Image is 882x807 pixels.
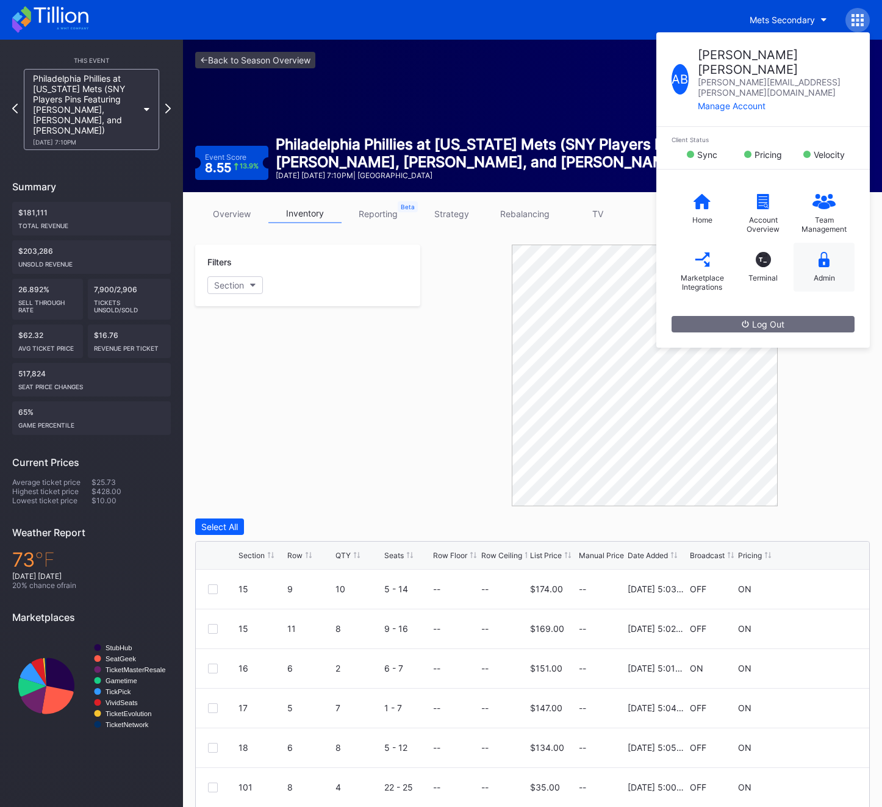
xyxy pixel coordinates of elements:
text: TicketMasterResale [106,666,165,673]
div: seat price changes [18,378,165,390]
a: overview [195,204,268,223]
button: Select All [195,518,244,535]
div: Lowest ticket price [12,496,91,505]
div: 5 - 14 [384,584,430,594]
div: 9 [287,584,333,594]
div: Client Status [672,136,855,143]
div: [PERSON_NAME][EMAIL_ADDRESS][PERSON_NAME][DOMAIN_NAME] [698,77,855,98]
div: $147.00 [530,703,562,713]
text: TickPick [106,688,131,695]
div: Marketplaces [12,611,171,623]
div: 517,824 [12,363,171,396]
div: Select All [201,522,238,532]
div: Mets Secondary [750,15,815,25]
div: ON [738,782,751,792]
div: Pricing [755,149,782,160]
div: List Price [530,551,562,560]
text: Gametime [106,677,137,684]
a: inventory [268,204,342,223]
div: -- [433,782,440,792]
div: Event Score [205,152,246,162]
a: rebalancing [488,204,561,223]
div: 6 - 7 [384,663,430,673]
button: Log Out [672,316,855,332]
text: SeatGeek [106,655,136,662]
svg: Chart title [12,633,171,739]
div: Revenue per ticket [94,340,165,352]
div: $16.76 [88,325,171,358]
div: Row [287,551,303,560]
div: 7 [335,703,381,713]
div: [DATE] [DATE] 7:10PM | [GEOGRAPHIC_DATA] [276,171,795,180]
text: StubHub [106,644,132,651]
div: -- [579,623,625,634]
div: Terminal [748,273,778,282]
div: 10 [335,584,381,594]
div: $35.00 [530,782,560,792]
div: This Event [12,57,171,64]
span: ℉ [35,548,55,572]
div: 13.9 % [240,163,259,170]
div: Admin [814,273,835,282]
div: $62.32 [12,325,83,358]
div: ON [738,623,751,634]
div: OFF [690,782,706,792]
div: -- [579,663,625,673]
div: QTY [335,551,351,560]
div: -- [433,742,440,753]
div: -- [433,703,440,713]
div: Highest ticket price [12,487,91,496]
div: Pricing [738,551,762,560]
div: Team Management [800,215,848,234]
div: -- [579,584,625,594]
button: Mets Secondary [740,9,836,31]
div: T_ [756,252,771,267]
div: 8 [335,742,381,753]
div: -- [481,782,489,792]
div: 8.55 [205,162,259,174]
div: 73 [12,548,171,572]
div: Date Added [628,551,668,560]
div: -- [433,623,440,634]
div: Home [692,215,712,224]
div: 9 - 16 [384,623,430,634]
div: -- [579,703,625,713]
div: Manual Price [579,551,624,560]
div: 16 [238,663,284,673]
div: 8 [335,623,381,634]
div: Broadcast [690,551,725,560]
div: $10.00 [91,496,171,505]
div: Section [214,280,244,290]
div: 5 - 12 [384,742,430,753]
div: Row Ceiling [481,551,522,560]
div: Current Prices [12,456,171,468]
div: OFF [690,742,706,753]
div: [DATE] 7:10PM [33,138,138,146]
div: 17 [238,703,284,713]
div: 18 [238,742,284,753]
div: $151.00 [530,663,562,673]
a: strategy [415,204,488,223]
div: Row Floor [433,551,467,560]
div: 8 [287,782,333,792]
div: 2 [335,663,381,673]
div: $169.00 [530,623,564,634]
div: 5 [287,703,333,713]
div: 15 [238,584,284,594]
div: Unsold Revenue [18,256,165,268]
div: Marketplace Integrations [678,273,726,292]
div: Manage Account [698,101,855,111]
div: $428.00 [91,487,171,496]
div: -- [433,663,440,673]
div: -- [579,742,625,753]
div: $174.00 [530,584,563,594]
div: $181,111 [12,202,171,235]
div: -- [481,584,489,594]
div: 11 [287,623,333,634]
div: Weather Report [12,526,171,539]
div: [DATE] 5:03PM [628,584,687,594]
div: [DATE] 5:05PM [628,742,687,753]
div: Summary [12,181,171,193]
div: OFF [690,703,706,713]
div: Avg ticket price [18,340,77,352]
